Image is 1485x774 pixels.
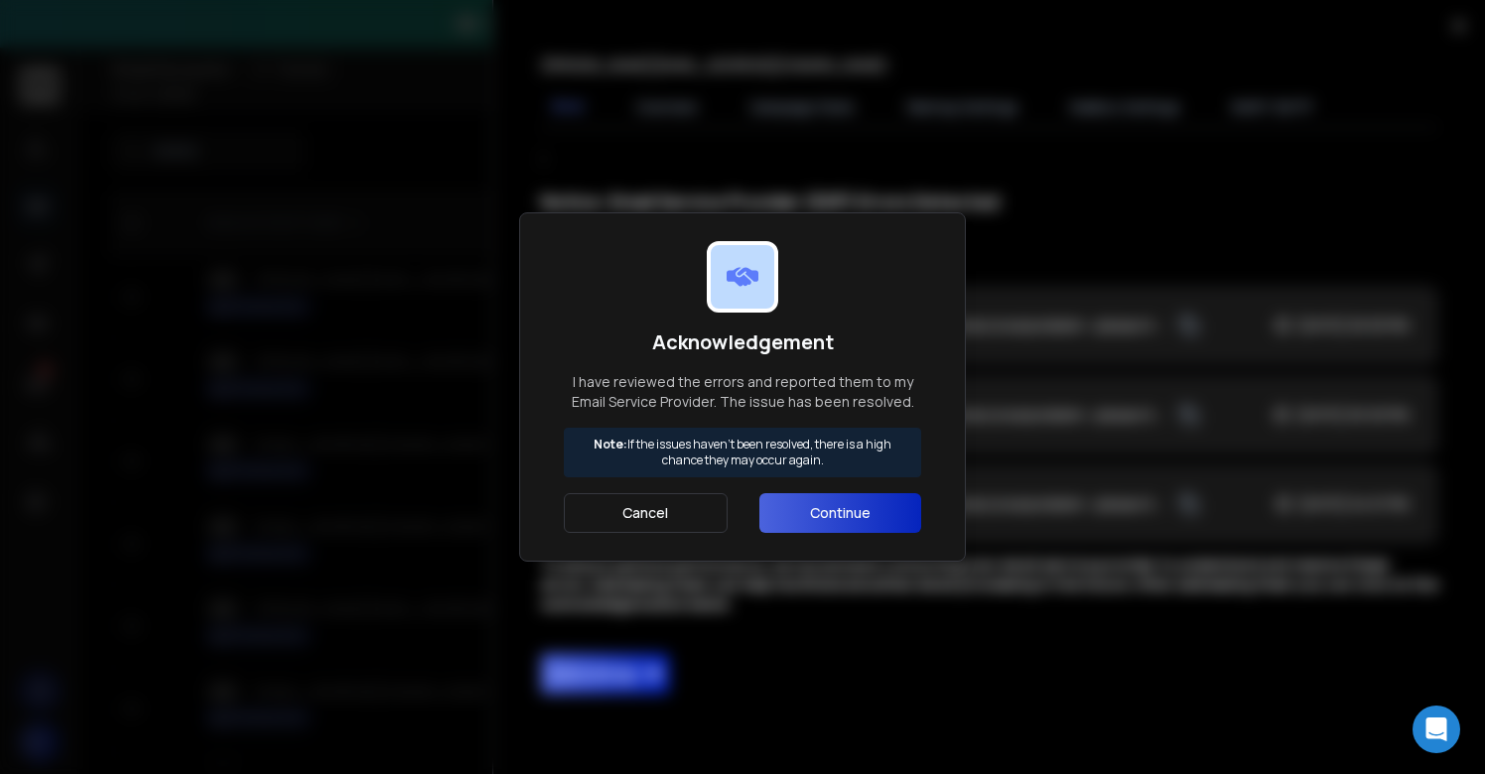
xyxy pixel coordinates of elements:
strong: Note: [594,436,627,452]
div: ; [541,144,1437,694]
p: If the issues haven't been resolved, there is a high chance they may occur again. [573,437,912,468]
button: Continue [759,493,921,533]
div: Open Intercom Messenger [1413,706,1460,753]
button: Cancel [564,493,728,533]
p: I have reviewed the errors and reported them to my Email Service Provider. The issue has been res... [564,372,921,412]
h1: Acknowledgement [564,328,921,356]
